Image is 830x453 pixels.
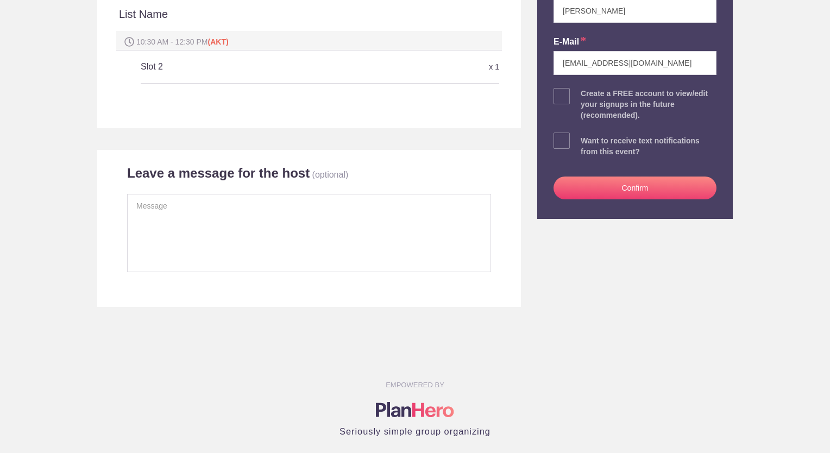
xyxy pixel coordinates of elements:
[119,7,499,32] div: List Name
[554,36,586,48] label: E-mail
[581,88,716,121] div: Create a FREE account to view/edit your signups in the future (recommended).
[554,177,716,199] button: Confirm
[312,170,349,179] p: (optional)
[127,165,310,181] h2: Leave a message for the host
[386,381,444,389] small: EMPOWERED BY
[554,51,716,75] input: e.g. julie@gmail.com
[376,402,455,417] img: Logo main planhero
[208,37,229,46] span: (AKT)
[380,58,499,77] div: x 1
[581,135,716,157] div: Want to receive text notifications from this event?
[124,37,134,47] img: Spot time
[116,31,502,51] div: 10:30 AM - 12:30 PM
[32,425,798,438] h4: Seriously simple group organizing
[141,56,380,78] h5: Slot 2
